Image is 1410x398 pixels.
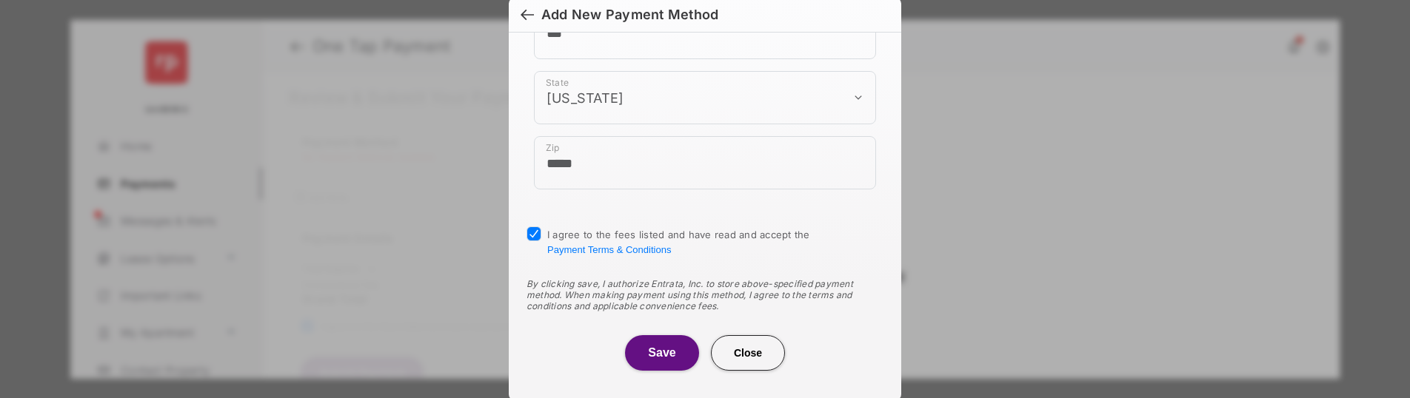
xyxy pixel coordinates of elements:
[547,229,810,255] span: I agree to the fees listed and have read and accept the
[534,136,876,189] div: payment_method_screening[postal_addresses][postalCode]
[711,335,785,371] button: Close
[534,6,876,59] div: payment_method_screening[postal_addresses][locality]
[625,335,699,371] button: Save
[547,244,671,255] button: I agree to the fees listed and have read and accept the
[527,278,883,311] div: By clicking save, I authorize Entrata, Inc. to store above-specified payment method. When making ...
[534,71,876,124] div: payment_method_screening[postal_addresses][administrativeArea]
[541,7,718,23] div: Add New Payment Method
